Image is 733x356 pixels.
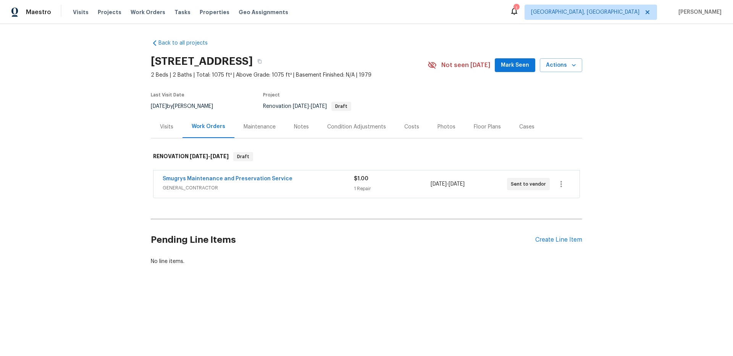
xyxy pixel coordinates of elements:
[190,154,208,159] span: [DATE]
[163,184,354,192] span: GENERAL_CONTRACTOR
[26,8,51,16] span: Maestro
[519,123,534,131] div: Cases
[546,61,576,70] span: Actions
[160,123,173,131] div: Visits
[332,104,350,109] span: Draft
[263,104,351,109] span: Renovation
[192,123,225,130] div: Work Orders
[511,180,549,188] span: Sent to vendor
[404,123,419,131] div: Costs
[535,236,582,244] div: Create Line Item
[210,154,229,159] span: [DATE]
[441,61,490,69] span: Not seen [DATE]
[151,71,428,79] span: 2 Beds | 2 Baths | Total: 1075 ft² | Above Grade: 1075 ft² | Basement Finished: N/A | 1979
[327,123,386,131] div: Condition Adjustments
[174,10,191,15] span: Tasks
[151,39,224,47] a: Back to all projects
[311,104,327,109] span: [DATE]
[513,5,519,12] div: 1
[98,8,121,16] span: Projects
[293,104,309,109] span: [DATE]
[675,8,722,16] span: [PERSON_NAME]
[531,8,639,16] span: [GEOGRAPHIC_DATA], [GEOGRAPHIC_DATA]
[163,176,292,181] a: Smugrys Maintenance and Preservation Service
[293,104,327,109] span: -
[438,123,455,131] div: Photos
[151,102,222,111] div: by [PERSON_NAME]
[501,61,529,70] span: Mark Seen
[244,123,276,131] div: Maintenance
[151,258,582,265] div: No line items.
[151,58,253,65] h2: [STREET_ADDRESS]
[153,152,229,161] h6: RENOVATION
[151,104,167,109] span: [DATE]
[495,58,535,72] button: Mark Seen
[151,93,184,97] span: Last Visit Date
[449,181,465,187] span: [DATE]
[200,8,229,16] span: Properties
[431,180,465,188] span: -
[151,144,582,169] div: RENOVATION [DATE]-[DATE]Draft
[234,153,252,160] span: Draft
[73,8,89,16] span: Visits
[253,55,266,68] button: Copy Address
[294,123,309,131] div: Notes
[131,8,165,16] span: Work Orders
[239,8,288,16] span: Geo Assignments
[151,222,535,258] h2: Pending Line Items
[354,176,368,181] span: $1.00
[431,181,447,187] span: [DATE]
[263,93,280,97] span: Project
[474,123,501,131] div: Floor Plans
[540,58,582,72] button: Actions
[190,154,229,159] span: -
[354,185,430,192] div: 1 Repair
